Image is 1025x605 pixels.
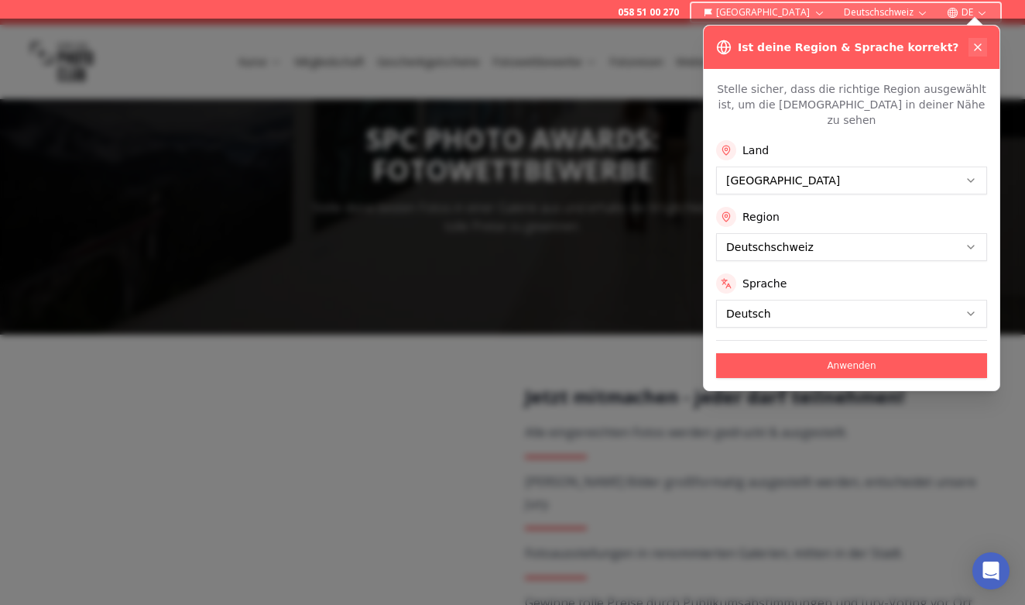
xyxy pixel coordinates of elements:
a: 058 51 00 270 [618,6,679,19]
button: Anwenden [716,353,987,378]
button: Deutschschweiz [838,3,934,22]
div: Open Intercom Messenger [972,552,1010,590]
label: Land [742,143,769,158]
p: Stelle sicher, dass die richtige Region ausgewählt ist, um die [DEMOGRAPHIC_DATA] in deiner Nähe ... [716,81,987,128]
button: [GEOGRAPHIC_DATA] [698,3,831,22]
h3: Ist deine Region & Sprache korrekt? [738,40,958,55]
button: DE [941,3,994,22]
label: Sprache [742,276,787,291]
label: Region [742,209,780,225]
